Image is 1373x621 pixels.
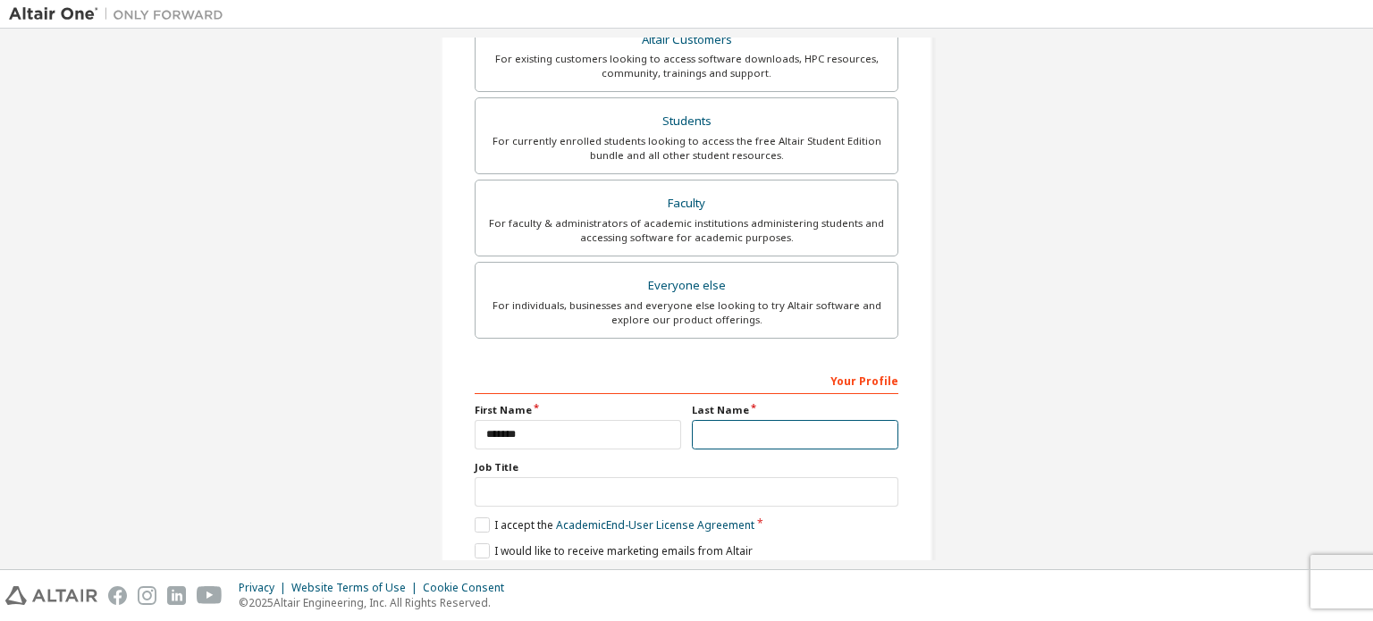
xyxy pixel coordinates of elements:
img: altair_logo.svg [5,586,97,605]
div: For faculty & administrators of academic institutions administering students and accessing softwa... [486,216,887,245]
div: Faculty [486,191,887,216]
img: Altair One [9,5,232,23]
div: Your Profile [475,365,898,394]
label: I accept the [475,517,754,533]
img: instagram.svg [138,586,156,605]
label: Job Title [475,460,898,474]
div: For currently enrolled students looking to access the free Altair Student Edition bundle and all ... [486,134,887,163]
img: youtube.svg [197,586,223,605]
a: Academic End-User License Agreement [556,517,754,533]
p: © 2025 Altair Engineering, Inc. All Rights Reserved. [239,595,515,610]
label: First Name [475,403,681,417]
img: linkedin.svg [167,586,186,605]
div: Altair Customers [486,28,887,53]
div: Everyone else [486,273,887,298]
div: For existing customers looking to access software downloads, HPC resources, community, trainings ... [486,52,887,80]
div: Privacy [239,581,291,595]
div: Website Terms of Use [291,581,423,595]
div: For individuals, businesses and everyone else looking to try Altair software and explore our prod... [486,298,887,327]
div: Students [486,109,887,134]
div: Cookie Consent [423,581,515,595]
label: Last Name [692,403,898,417]
label: I would like to receive marketing emails from Altair [475,543,753,558]
img: facebook.svg [108,586,127,605]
